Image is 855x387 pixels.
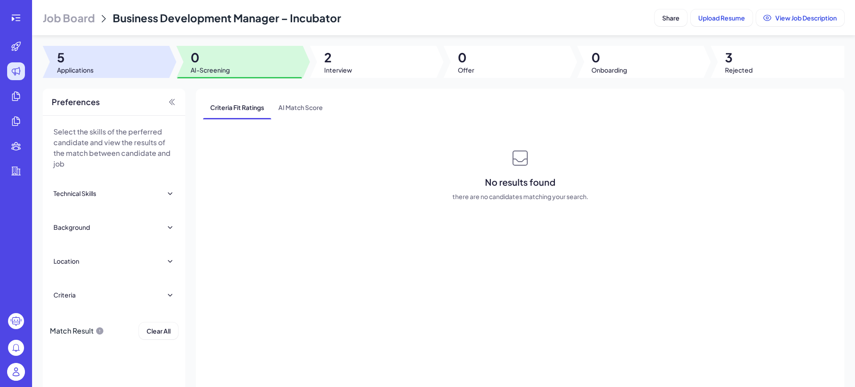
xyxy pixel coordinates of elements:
[458,65,474,74] span: Offer
[725,49,753,65] span: 3
[147,327,171,335] span: Clear All
[7,363,25,381] img: user_logo.png
[113,11,341,24] span: Business Development Manager – Incubator
[591,49,627,65] span: 0
[591,65,627,74] span: Onboarding
[698,14,745,22] span: Upload Resume
[203,96,271,119] span: Criteria Fit Ratings
[53,257,79,265] div: Location
[756,9,844,26] button: View Job Description
[52,96,100,108] span: Preferences
[57,49,94,65] span: 5
[655,9,687,26] button: Share
[191,65,230,74] span: AI-Screening
[775,14,837,22] span: View Job Description
[485,176,555,188] span: No results found
[57,65,94,74] span: Applications
[662,14,680,22] span: Share
[139,322,178,339] button: Clear All
[324,65,352,74] span: Interview
[191,49,230,65] span: 0
[452,192,588,201] span: there are no candidates matching your search.
[271,96,330,119] span: AI Match Score
[725,65,753,74] span: Rejected
[53,223,90,232] div: Background
[50,322,104,339] div: Match Result
[691,9,753,26] button: Upload Resume
[43,11,95,25] span: Job Board
[53,126,175,169] p: Select the skills of the perferred candidate and view the results of the match between candidate ...
[324,49,352,65] span: 2
[53,189,96,198] div: Technical Skills
[458,49,474,65] span: 0
[53,290,76,299] div: Criteria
